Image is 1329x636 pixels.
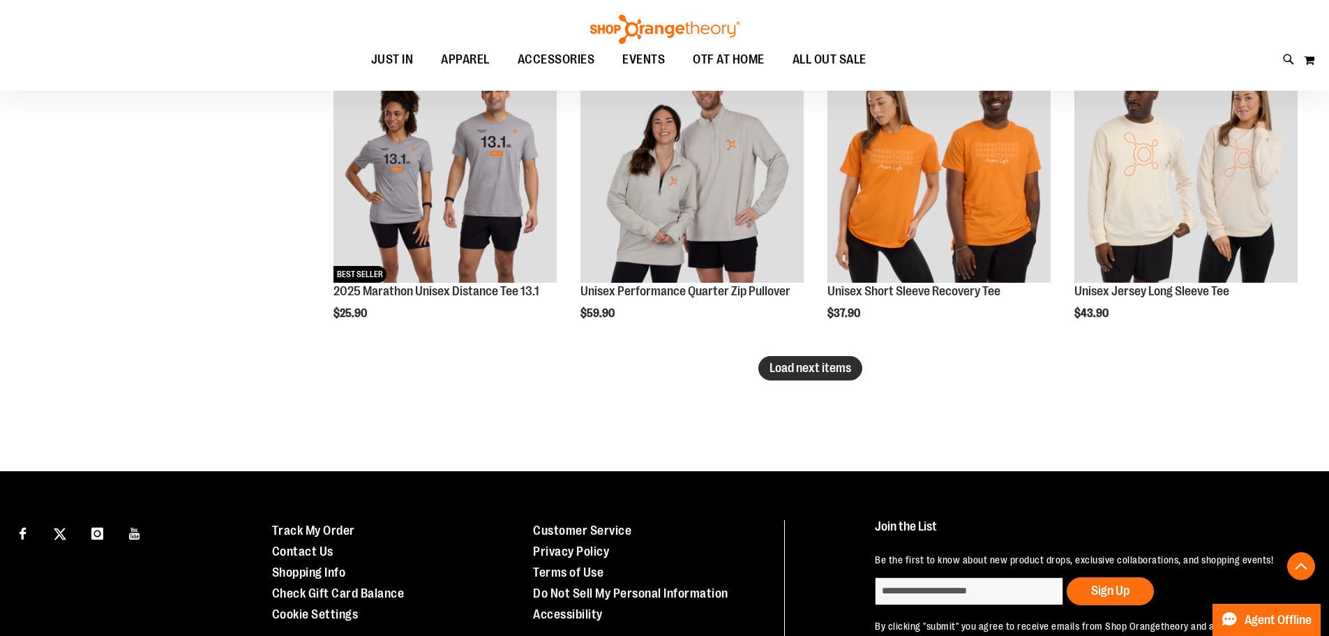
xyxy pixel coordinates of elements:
[1074,60,1298,283] img: Unisex Jersey Long Sleeve Tee
[333,60,557,286] a: 2025 Marathon Unisex Distance Tee 13.1NEWBEST SELLER
[272,524,355,538] a: Track My Order
[533,524,631,538] a: Customer Service
[333,284,539,298] a: 2025 Marathon Unisex Distance Tee 13.1
[1287,552,1315,580] button: Back To Top
[333,307,369,320] span: $25.90
[333,60,557,283] img: 2025 Marathon Unisex Distance Tee 13.1
[54,528,66,540] img: Twitter
[693,44,765,75] span: OTF AT HOME
[1074,307,1111,320] span: $43.90
[533,586,728,600] a: Do Not Sell My Personal Information
[758,356,862,380] button: Load next items
[1212,604,1321,636] button: Agent Offline
[875,553,1297,567] p: Be the first to know about new product drops, exclusive collaborations, and shopping events!
[1074,284,1229,298] a: Unisex Jersey Long Sleeve Tee
[580,60,804,286] a: Unisex Performance Quarter Zip Pullover
[820,53,1058,356] div: product
[769,361,851,375] span: Load next items
[622,44,665,75] span: EVENTS
[533,545,609,559] a: Privacy Policy
[533,565,603,579] a: Terms of Use
[827,60,1051,283] img: Unisex Short Sleeve Recovery Tee
[272,565,346,579] a: Shopping Info
[533,607,603,621] a: Accessibility
[441,44,490,75] span: APPAREL
[85,520,110,545] a: Visit our Instagram page
[1074,60,1298,286] a: Unisex Jersey Long Sleeve Tee
[588,15,742,44] img: Shop Orangetheory
[10,520,35,545] a: Visit our Facebook page
[827,284,1000,298] a: Unisex Short Sleeve Recovery Tee
[875,577,1063,605] input: enter email
[518,44,595,75] span: ACCESSORIES
[1245,614,1312,627] span: Agent Offline
[123,520,147,545] a: Visit our Youtube page
[580,307,617,320] span: $59.90
[326,53,564,356] div: product
[827,307,862,320] span: $37.90
[580,60,804,283] img: Unisex Performance Quarter Zip Pullover
[48,520,73,545] a: Visit our X page
[272,607,359,621] a: Cookie Settings
[1067,53,1305,356] div: product
[827,60,1051,286] a: Unisex Short Sleeve Recovery Tee
[1067,577,1154,605] button: Sign Up
[1091,584,1129,598] span: Sign Up
[333,266,386,283] span: BEST SELLER
[793,44,866,75] span: ALL OUT SALE
[580,284,790,298] a: Unisex Performance Quarter Zip Pullover
[371,44,414,75] span: JUST IN
[272,586,405,600] a: Check Gift Card Balance
[573,53,811,356] div: product
[272,545,333,559] a: Contact Us
[875,520,1297,546] h4: Join the List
